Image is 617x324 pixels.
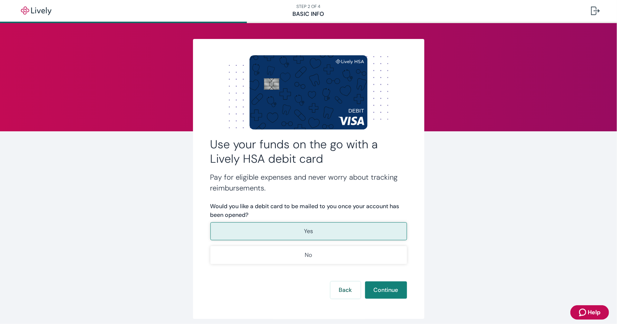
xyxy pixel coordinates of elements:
[210,56,407,128] img: Dot background
[16,6,56,15] img: Lively
[304,227,313,236] p: Yes
[210,246,407,264] button: No
[588,308,600,317] span: Help
[249,55,367,129] img: Debit card
[585,2,605,19] button: Log out
[570,305,609,320] button: Zendesk support iconHelp
[365,281,407,299] button: Continue
[210,202,407,219] label: Would you like a debit card to be mailed to you once your account has been opened?
[210,137,407,166] h2: Use your funds on the go with a Lively HSA debit card
[210,172,407,193] h4: Pay for eligible expenses and never worry about tracking reimbursements.
[330,281,361,299] button: Back
[579,308,588,317] svg: Zendesk support icon
[305,251,312,259] p: No
[210,222,407,240] button: Yes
